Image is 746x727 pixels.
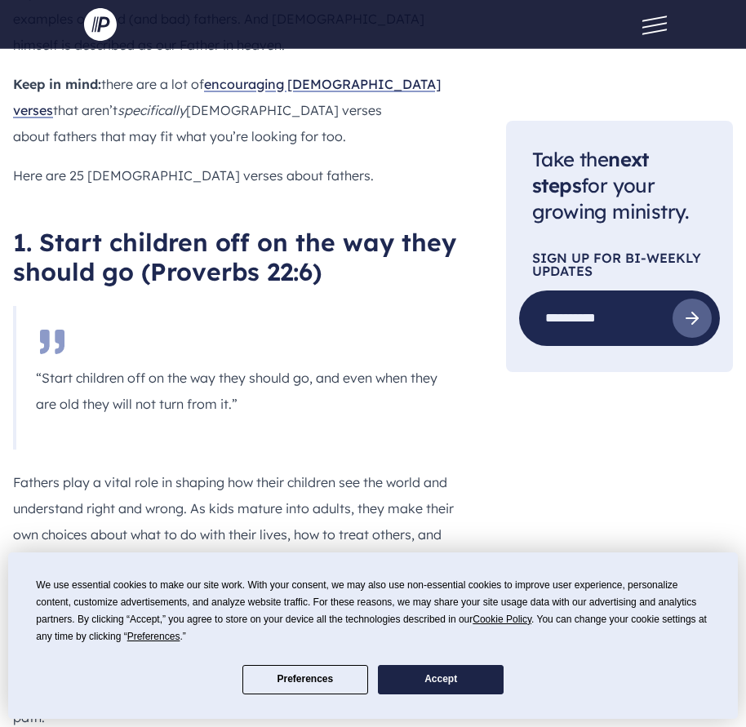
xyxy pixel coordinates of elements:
[532,147,649,197] span: next steps
[36,577,709,645] div: We use essential cookies to make our site work. With your consent, we may also use non-essential ...
[36,365,447,417] p: “Start children off on the way they should go, and even when they are old they will not turn from...
[13,228,467,286] h2: 1. Start children off on the way they should go (Proverbs 22:6)
[13,76,441,118] a: encouraging [DEMOGRAPHIC_DATA] verses
[13,71,467,149] p: there are a lot of that aren’t [DEMOGRAPHIC_DATA] verses about fathers that may fit what you’re l...
[127,631,180,642] span: Preferences
[532,147,689,224] span: Take the for your growing ministry.
[473,614,531,625] span: Cookie Policy
[8,552,738,719] div: Cookie Consent Prompt
[118,102,186,118] i: specifically
[242,665,368,694] button: Preferences
[378,665,504,694] button: Accept
[532,251,707,277] p: Sign Up For Bi-Weekly Updates
[13,162,467,188] p: Here are 25 [DEMOGRAPHIC_DATA] verses about fathers.
[13,76,101,92] b: Keep in mind:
